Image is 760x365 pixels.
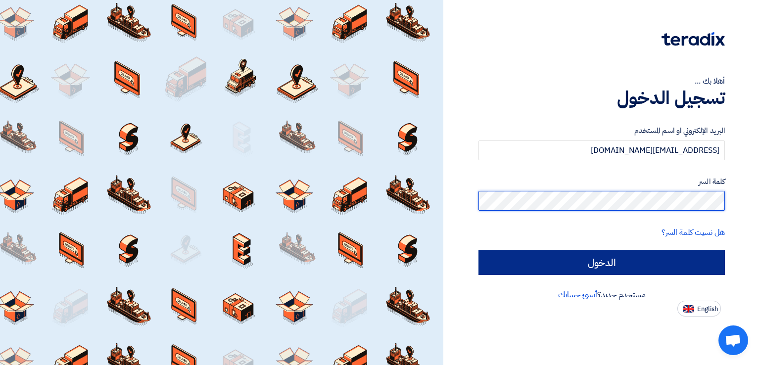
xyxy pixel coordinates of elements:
[677,301,721,317] button: English
[683,305,694,313] img: en-US.png
[718,325,748,355] a: دردشة مفتوحة
[697,306,718,313] span: English
[478,250,725,275] input: الدخول
[478,289,725,301] div: مستخدم جديد؟
[478,125,725,137] label: البريد الإلكتروني او اسم المستخدم
[478,75,725,87] div: أهلا بك ...
[478,176,725,187] label: كلمة السر
[662,227,725,238] a: هل نسيت كلمة السر؟
[558,289,597,301] a: أنشئ حسابك
[478,140,725,160] input: أدخل بريد العمل الإلكتروني او اسم المستخدم الخاص بك ...
[662,32,725,46] img: Teradix logo
[478,87,725,109] h1: تسجيل الدخول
